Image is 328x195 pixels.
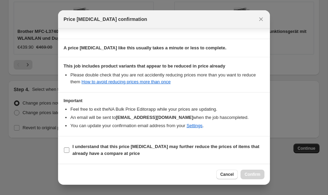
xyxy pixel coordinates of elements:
li: An email will be sent to when the job has completed . [70,114,264,121]
a: How to avoid reducing prices more than once [82,79,171,84]
button: Cancel [216,170,238,179]
h3: Important [64,98,264,103]
span: Price [MEDICAL_DATA] confirmation [64,16,147,23]
button: Close [256,14,266,24]
b: [EMAIL_ADDRESS][DOMAIN_NAME] [116,115,193,120]
a: Settings [187,123,203,128]
li: You can update your confirmation email address from your . [70,122,264,129]
b: This job includes product variants that appear to be reduced in price already [64,63,225,69]
b: I understand that this price [MEDICAL_DATA] may further reduce the prices of items that already h... [72,144,259,156]
li: Please double check that you are not accidently reducing prices more than you want to reduce them [70,72,264,85]
span: Cancel [220,172,234,177]
b: A price [MEDICAL_DATA] like this usually takes a minute or less to complete. [64,45,227,50]
li: Feel free to exit the NA Bulk Price Editor app while your prices are updating. [70,106,264,113]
